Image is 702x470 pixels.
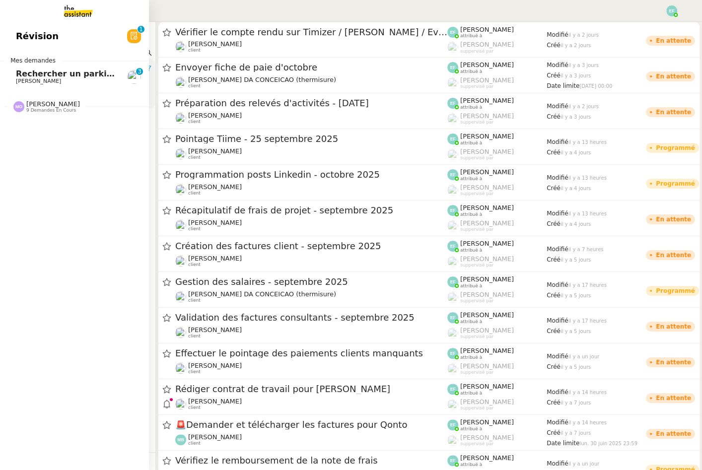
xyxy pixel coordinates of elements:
[547,317,568,324] span: Modifié
[547,419,568,426] span: Modifié
[460,248,482,253] span: attribué à
[460,184,514,191] span: [PERSON_NAME]
[568,318,607,324] span: il y a 17 heures
[138,26,144,33] nz-badge-sup: 1
[656,288,695,294] div: Programmé
[460,219,514,227] span: [PERSON_NAME]
[188,262,201,268] span: client
[460,133,514,140] span: [PERSON_NAME]
[547,460,568,467] span: Modifié
[175,113,186,124] img: users%2Fx9OnqzEMlAUNG38rkK8jkyzjKjJ3%2Favatar%2F1516609952611.jpeg
[188,405,201,410] span: client
[547,440,579,447] span: Date limite
[188,191,201,196] span: client
[175,419,186,430] span: 🚨
[136,68,143,75] nz-badge-sup: 3
[188,362,242,369] span: [PERSON_NAME]
[579,83,612,89] span: [DATE] 00:00
[447,220,458,231] img: users%2FyQfMwtYgTqhRP2YHWHmG2s2LYaD3%2Favatar%2Fprofile-pic.png
[656,145,695,151] div: Programmé
[547,149,561,156] span: Créé
[447,434,547,447] app-user-label: suppervisé par
[460,140,482,146] span: attribué à
[188,433,242,441] span: [PERSON_NAME]
[460,291,514,298] span: [PERSON_NAME]
[656,73,691,79] div: En attente
[460,168,514,176] span: [PERSON_NAME]
[460,319,482,325] span: attribué à
[547,103,568,110] span: Modifié
[561,364,591,370] span: il y a 5 jours
[447,27,458,38] img: svg
[547,353,568,360] span: Modifié
[175,313,447,322] span: Validation des factures consultants - septembre 2025
[460,240,514,247] span: [PERSON_NAME]
[447,77,458,88] img: users%2FyQfMwtYgTqhRP2YHWHmG2s2LYaD3%2Favatar%2Fprofile-pic.png
[561,329,591,334] span: il y a 5 jours
[460,41,514,48] span: [PERSON_NAME]
[175,255,447,268] app-user-detailed-label: client
[460,418,514,426] span: [PERSON_NAME]
[175,41,186,52] img: users%2FSg6jQljroSUGpSfKFUOPmUmNaZ23%2Favatar%2FUntitled.png
[188,441,201,446] span: client
[175,147,447,160] app-user-detailed-label: client
[188,112,242,119] span: [PERSON_NAME]
[460,148,514,155] span: [PERSON_NAME]
[547,256,561,263] span: Créé
[188,48,201,53] span: client
[447,454,547,467] app-user-label: attribué à
[447,26,547,39] app-user-label: attribué à
[447,133,547,145] app-user-label: attribué à
[188,83,201,89] span: client
[447,184,547,197] app-user-label: suppervisé par
[579,441,637,446] span: lun. 30 juin 2025 23:59
[547,389,568,396] span: Modifié
[561,430,591,436] span: il y a 7 jours
[568,390,607,395] span: il y a 14 heures
[447,398,547,411] app-user-label: suppervisé par
[656,38,691,44] div: En attente
[460,327,514,334] span: [PERSON_NAME]
[188,326,242,334] span: [PERSON_NAME]
[447,76,547,89] app-user-label: suppervisé par
[460,191,493,197] span: suppervisé par
[175,220,186,231] img: users%2Fx9OnqzEMlAUNG38rkK8jkyzjKjJ3%2Favatar%2F1516609952611.jpeg
[175,40,447,53] app-user-detailed-label: client
[547,138,568,145] span: Modifié
[175,433,447,446] app-user-detailed-label: client
[460,69,482,74] span: attribué à
[175,99,447,108] span: Préparation des relevés d'activités - [DATE]
[447,204,547,217] app-user-label: attribué à
[460,383,514,390] span: [PERSON_NAME]
[447,169,458,180] img: svg
[188,76,336,83] span: [PERSON_NAME] DA CONCEICAO (thermisure)
[175,77,186,88] img: users%2FhitvUqURzfdVsA8TDJwjiRfjLnH2%2Favatar%2Flogo-thermisure.png
[447,113,458,124] img: users%2FyQfMwtYgTqhRP2YHWHmG2s2LYaD3%2Favatar%2Fprofile-pic.png
[447,42,458,53] img: users%2FyQfMwtYgTqhRP2YHWHmG2s2LYaD3%2Favatar%2Fprofile-pic.png
[547,42,561,49] span: Créé
[175,385,447,394] span: Rédiger contrat de travail pour [PERSON_NAME]
[26,100,80,108] span: [PERSON_NAME]
[460,84,493,89] span: suppervisé par
[175,63,447,72] span: Envoyer fiche de paie d'octobre
[460,370,493,375] span: suppervisé par
[447,62,458,73] img: svg
[188,119,201,125] span: client
[447,455,458,466] img: svg
[460,362,514,370] span: [PERSON_NAME]
[547,82,579,89] span: Date limite
[139,26,143,35] p: 1
[447,275,547,288] app-user-label: attribué à
[460,334,493,339] span: suppervisé par
[175,434,186,445] img: svg
[188,298,201,303] span: client
[447,347,547,360] app-user-label: attribué à
[447,97,547,110] app-user-label: attribué à
[656,395,691,401] div: En attente
[568,247,604,252] span: il y a 7 heures
[561,150,591,155] span: il y a 4 jours
[175,327,186,338] img: users%2FSg6jQljroSUGpSfKFUOPmUmNaZ23%2Favatar%2FUntitled.png
[447,98,458,109] img: svg
[547,292,561,299] span: Créé
[447,61,547,74] app-user-label: attribué à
